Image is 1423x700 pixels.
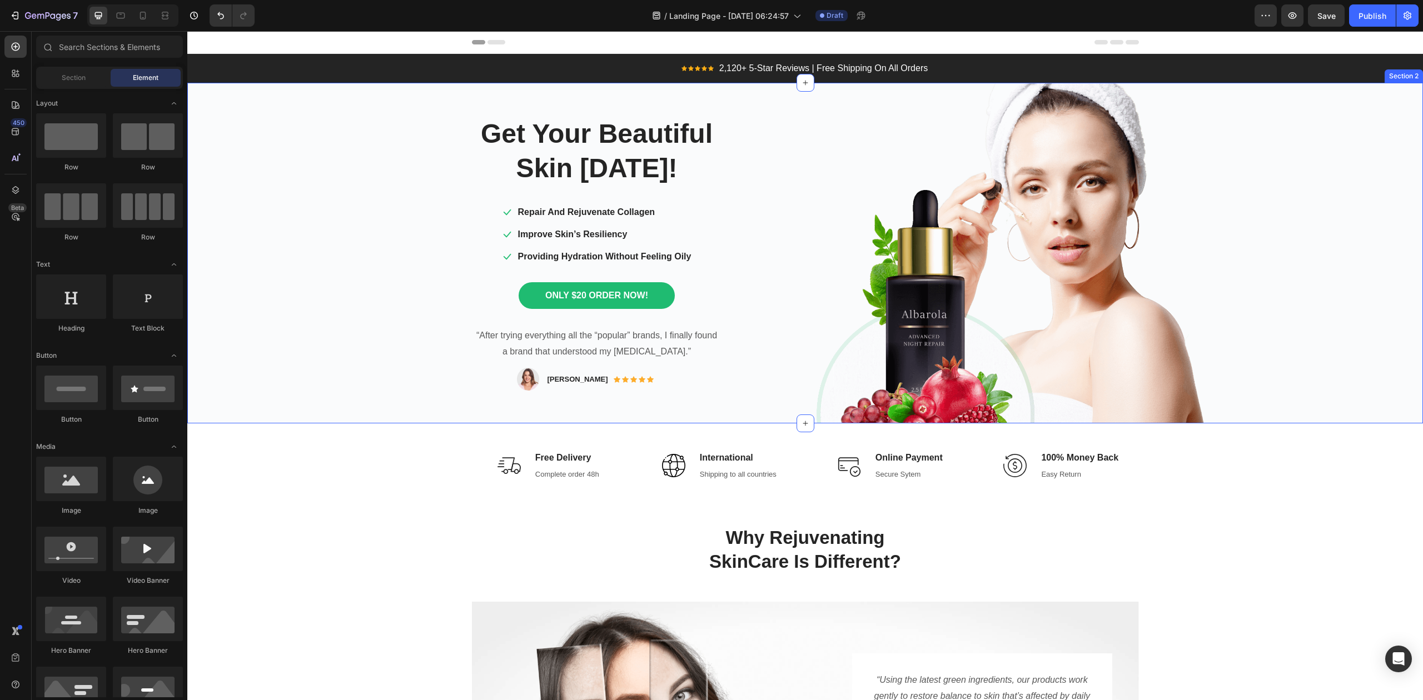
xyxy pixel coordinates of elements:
[62,73,86,83] span: Section
[4,4,83,27] button: 7
[684,641,906,689] p: “Using the latest green ingredients, our products work gently to restore balance to skin that’s a...
[358,258,461,271] div: ONLY $20 ORDER NOW!
[475,423,498,446] img: Alt Image
[36,414,106,424] div: Button
[827,11,843,21] span: Draft
[187,31,1423,700] iframe: Design area
[11,118,27,127] div: 450
[36,442,56,452] span: Media
[331,219,504,232] p: Providing Hydration Without Feeling Oily
[330,337,352,359] img: Alt Image
[331,251,487,278] button: ONLY $20 ORDER NOW!
[165,94,183,112] span: Toggle open
[36,98,58,108] span: Layout
[165,347,183,364] span: Toggle open
[854,438,931,449] p: Easy Return
[113,506,183,516] div: Image
[36,36,183,58] input: Search Sections & Elements
[36,232,106,242] div: Row
[626,52,1027,392] img: Alt Image
[113,646,183,656] div: Hero Banner
[513,420,589,433] p: International
[331,174,504,188] p: Repair And Rejuvenate Collagen
[331,197,504,210] p: Improve Skin’s Resiliency
[286,495,951,543] p: Why Rejuvenating SkinCare Is Different?
[854,420,931,433] p: 100% Money Back
[650,423,674,446] img: Alt Image
[36,351,57,361] span: Button
[133,73,158,83] span: Element
[1359,10,1386,22] div: Publish
[36,323,106,333] div: Heading
[113,576,183,586] div: Video Banner
[348,438,412,449] p: Complete order 48h
[360,343,420,354] p: [PERSON_NAME]
[1349,4,1396,27] button: Publish
[348,420,412,433] p: Free Delivery
[36,576,106,586] div: Video
[165,438,183,456] span: Toggle open
[1200,40,1233,50] div: Section 2
[688,420,755,433] p: Online Payment
[73,9,78,22] p: 7
[669,10,789,22] span: Landing Page - [DATE] 06:24:57
[113,323,183,333] div: Text Block
[310,423,334,446] img: Alt Image
[688,438,755,449] p: Secure Sytem
[286,297,534,329] p: “After trying everything all the “popular” brands, I finally found a brand that understood my [ME...
[816,423,839,446] img: Alt Image
[113,414,183,424] div: Button
[210,4,255,27] div: Undo/Redo
[1308,4,1345,27] button: Save
[1317,11,1336,21] span: Save
[36,259,50,269] span: Text
[286,86,534,155] p: Get Your Beautiful Skin [DATE]!
[36,646,106,656] div: Hero Banner
[8,203,27,212] div: Beta
[513,438,589,449] p: Shipping to all countries
[36,162,106,172] div: Row
[36,506,106,516] div: Image
[1385,646,1412,672] div: Open Intercom Messenger
[165,256,183,273] span: Toggle open
[664,10,667,22] span: /
[113,162,183,172] div: Row
[113,232,183,242] div: Row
